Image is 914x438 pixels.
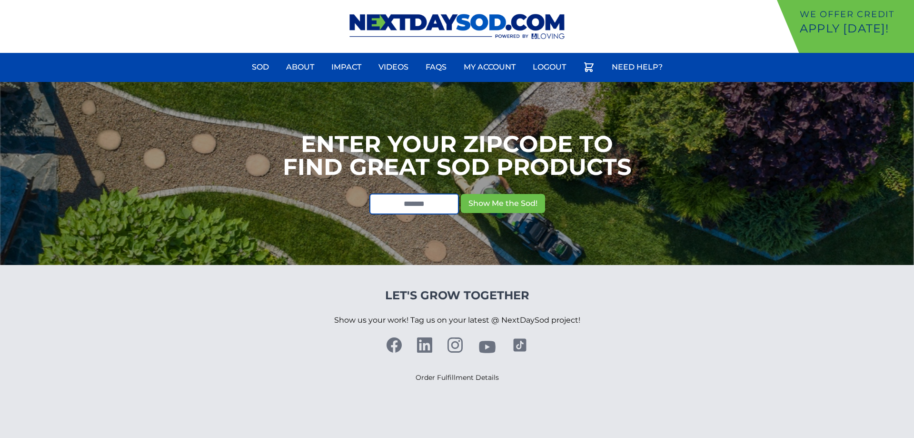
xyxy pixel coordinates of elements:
[800,21,910,36] p: Apply [DATE]!
[283,132,632,178] h1: Enter your Zipcode to Find Great Sod Products
[527,56,572,79] a: Logout
[326,56,367,79] a: Impact
[458,56,521,79] a: My Account
[373,56,414,79] a: Videos
[280,56,320,79] a: About
[334,288,580,303] h4: Let's Grow Together
[416,373,499,382] a: Order Fulfillment Details
[800,8,910,21] p: We offer Credit
[246,56,275,79] a: Sod
[420,56,452,79] a: FAQs
[334,303,580,337] p: Show us your work! Tag us on your latest @ NextDaySod project!
[606,56,668,79] a: Need Help?
[461,194,545,213] button: Show Me the Sod!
